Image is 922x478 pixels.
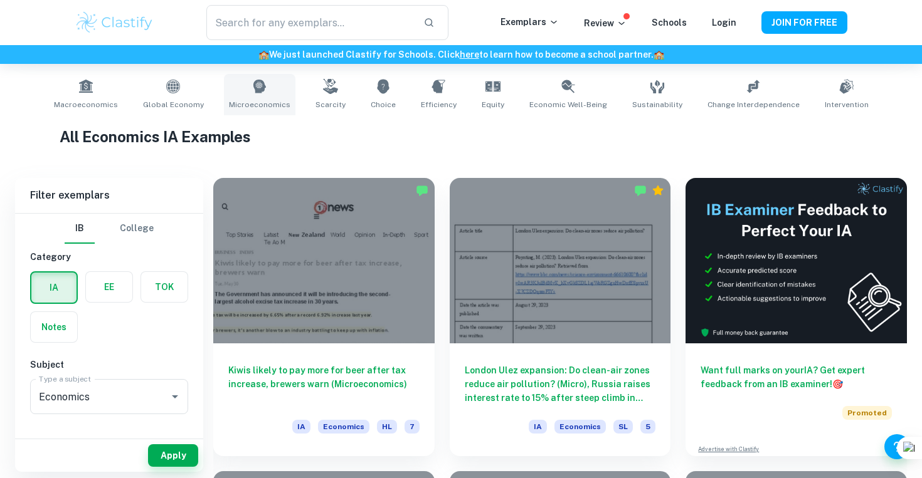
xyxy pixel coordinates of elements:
[707,99,800,110] span: Change Interdependence
[65,214,154,244] div: Filter type choice
[652,184,664,197] div: Premium
[213,178,435,456] a: Kiwis likely to pay more for beer after tax increase, brewers warn (Microeconomics)IAEconomicsHL7
[465,363,656,405] h6: London Ulez expansion: Do clean-air zones reduce air pollution? (Micro), Russia raises interest r...
[554,420,606,434] span: Economics
[377,420,397,434] span: HL
[371,99,396,110] span: Choice
[141,272,188,302] button: TOK
[258,49,269,60] span: 🏫
[421,99,457,110] span: Efficiency
[652,18,687,28] a: Schools
[405,420,420,434] span: 7
[75,10,154,35] img: Clastify logo
[842,406,892,420] span: Promoted
[229,99,290,110] span: Microeconomics
[884,434,909,459] button: Help and Feedback
[701,363,892,391] h6: Want full marks on your IA ? Get expert feedback from an IB examiner!
[686,178,907,343] img: Thumbnail
[228,363,420,405] h6: Kiwis likely to pay more for beer after tax increase, brewers warn (Microeconomics)
[584,16,627,30] p: Review
[450,178,671,456] a: London Ulez expansion: Do clean-air zones reduce air pollution? (Micro), Russia raises interest r...
[86,272,132,302] button: EE
[832,379,843,389] span: 🎯
[206,5,413,40] input: Search for any exemplars...
[529,99,607,110] span: Economic Well-Being
[318,420,369,434] span: Economics
[3,48,919,61] h6: We just launched Clastify for Schools. Click to learn how to become a school partner.
[632,99,682,110] span: Sustainability
[460,49,479,60] a: here
[825,99,869,110] span: Intervention
[529,420,547,434] span: IA
[120,214,154,244] button: College
[143,99,204,110] span: Global Economy
[654,49,664,60] span: 🏫
[65,214,95,244] button: IB
[31,312,77,342] button: Notes
[712,18,736,28] a: Login
[60,125,862,148] h1: All Economics IA Examples
[315,99,346,110] span: Scarcity
[698,445,759,454] a: Advertise with Clastify
[39,373,91,384] label: Type a subject
[640,420,655,434] span: 5
[761,11,847,34] button: JOIN FOR FREE
[31,273,77,303] button: IA
[292,420,310,434] span: IA
[482,99,504,110] span: Equity
[613,420,633,434] span: SL
[148,444,198,467] button: Apply
[30,358,188,371] h6: Subject
[54,99,118,110] span: Macroeconomics
[686,178,907,456] a: Want full marks on yourIA? Get expert feedback from an IB examiner!PromotedAdvertise with Clastify
[416,184,428,197] img: Marked
[634,184,647,197] img: Marked
[15,178,203,213] h6: Filter exemplars
[501,15,559,29] p: Exemplars
[166,388,184,405] button: Open
[30,250,188,264] h6: Category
